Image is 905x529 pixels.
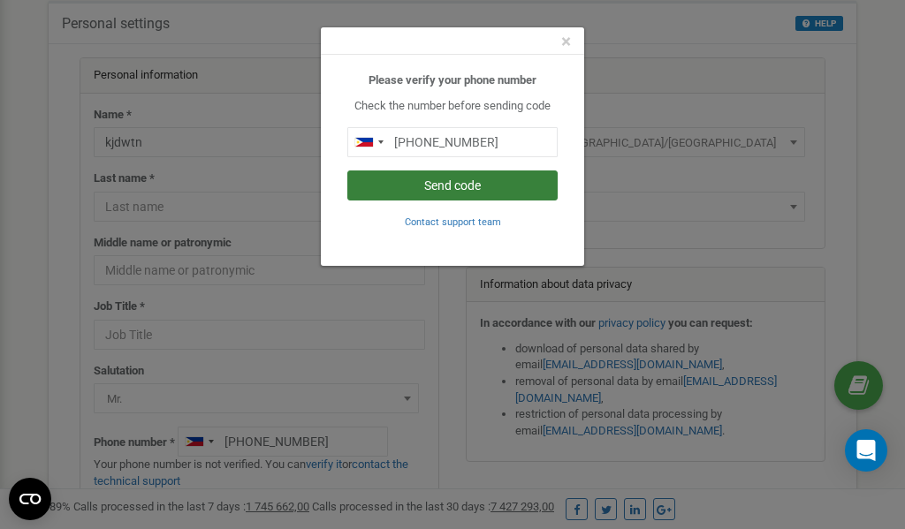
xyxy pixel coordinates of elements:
input: 0905 123 4567 [347,127,558,157]
button: Close [561,33,571,51]
div: Open Intercom Messenger [845,429,887,472]
div: Telephone country code [348,128,389,156]
a: Contact support team [405,215,501,228]
button: Open CMP widget [9,478,51,520]
button: Send code [347,170,558,200]
p: Check the number before sending code [347,98,558,115]
small: Contact support team [405,216,501,228]
span: × [561,31,571,52]
b: Please verify your phone number [369,73,536,87]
